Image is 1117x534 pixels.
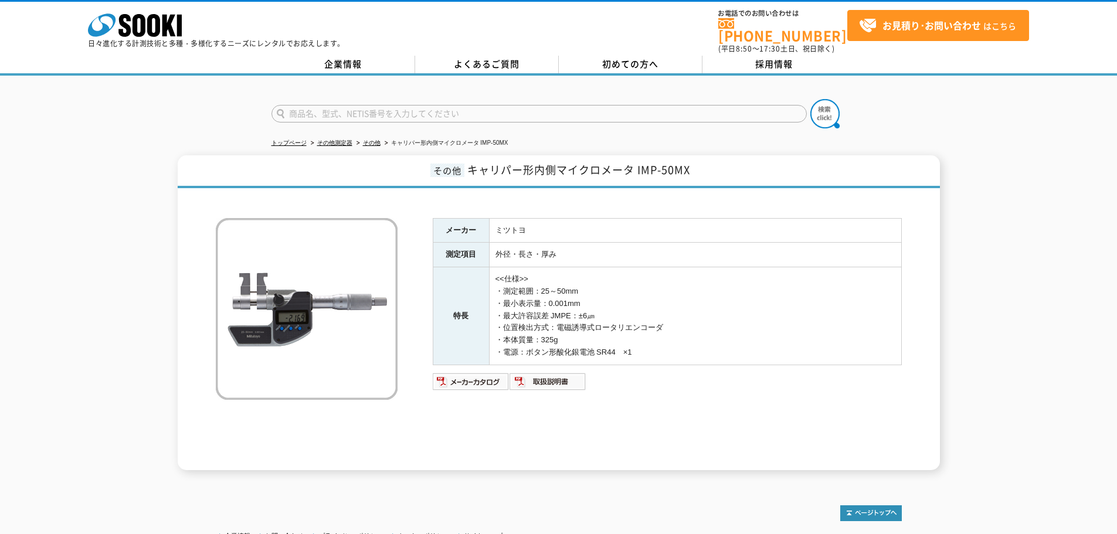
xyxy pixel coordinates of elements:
img: トップページへ [840,505,902,521]
a: よくあるご質問 [415,56,559,73]
a: 取扱説明書 [510,380,586,389]
a: [PHONE_NUMBER] [718,18,847,42]
span: その他 [430,164,464,177]
img: メーカーカタログ [433,372,510,391]
span: 初めての方へ [602,57,658,70]
th: 測定項目 [433,243,489,267]
span: (平日 ～ 土日、祝日除く) [718,43,834,54]
input: 商品名、型式、NETIS番号を入力してください [271,105,807,123]
th: 特長 [433,267,489,365]
a: 初めての方へ [559,56,702,73]
td: <<仕様>> ・測定範囲：25～50mm ・最小表示量：0.001mm ・最大許容誤差 JMPE：±6㎛ ・位置検出方式：電磁誘導式ロータリエンコーダ ・本体質量：325g ・電源：ボタン形酸化... [489,267,901,365]
a: トップページ [271,140,307,146]
a: お見積り･お問い合わせはこちら [847,10,1029,41]
img: btn_search.png [810,99,840,128]
td: 外径・長さ・厚み [489,243,901,267]
strong: お見積り･お問い合わせ [882,18,981,32]
a: 企業情報 [271,56,415,73]
p: 日々進化する計測技術と多種・多様化するニーズにレンタルでお応えします。 [88,40,345,47]
span: 17:30 [759,43,780,54]
img: キャリパー形内側マイクロメータ IMP-50MX [216,218,398,400]
td: ミツトヨ [489,218,901,243]
th: メーカー [433,218,489,243]
a: 採用情報 [702,56,846,73]
span: キャリパー形内側マイクロメータ IMP-50MX [467,162,690,178]
img: 取扱説明書 [510,372,586,391]
span: はこちら [859,17,1016,35]
li: キャリパー形内側マイクロメータ IMP-50MX [382,137,508,149]
span: 8:50 [736,43,752,54]
a: その他測定器 [317,140,352,146]
a: その他 [363,140,381,146]
span: お電話でのお問い合わせは [718,10,847,17]
a: メーカーカタログ [433,380,510,389]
